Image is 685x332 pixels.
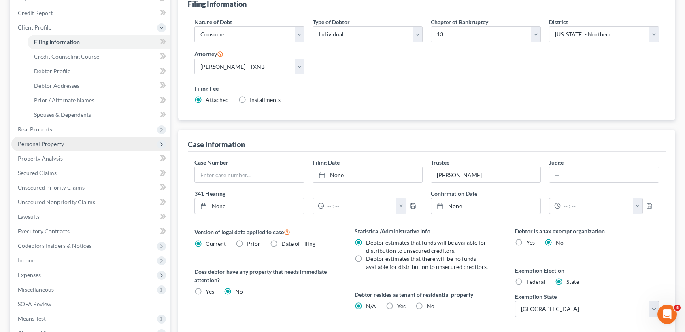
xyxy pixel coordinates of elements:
span: Current [206,240,226,247]
span: SOFA Review [18,300,51,307]
label: District [549,18,568,26]
input: -- : -- [561,198,633,214]
span: Credit Report [18,9,53,16]
span: Personal Property [18,140,64,147]
span: 4 [674,305,681,311]
input: Enter case number... [195,167,304,182]
span: Date of Filing [281,240,315,247]
span: Filing Information [34,38,80,45]
label: Exemption Election [515,266,659,275]
span: Federal [526,278,545,285]
label: Filing Fee [194,84,659,93]
span: Yes [526,239,535,246]
label: Nature of Debt [194,18,232,26]
input: -- [431,167,540,182]
label: Judge [549,158,564,167]
span: Property Analysis [18,155,63,162]
span: No [556,239,564,246]
label: Case Number [194,158,228,167]
a: None [313,167,422,182]
label: Type of Debtor [313,18,350,26]
a: Credit Report [11,6,170,20]
span: Credit Counseling Course [34,53,99,60]
iframe: Intercom live chat [657,305,677,324]
label: Chapter of Bankruptcy [431,18,488,26]
span: Means Test [18,315,46,322]
a: Debtor Profile [28,64,170,78]
span: State [566,278,579,285]
span: Spouses & Dependents [34,111,91,118]
span: Debtor estimates that there will be no funds available for distribution to unsecured creditors. [366,255,488,270]
a: Prior / Alternate Names [28,93,170,108]
label: Statistical/Administrative Info [355,227,499,235]
a: None [195,198,304,214]
span: Debtor estimates that funds will be available for distribution to unsecured creditors. [366,239,486,254]
span: Attached [206,96,229,103]
a: Secured Claims [11,166,170,180]
span: Debtor Addresses [34,82,79,89]
a: Unsecured Priority Claims [11,180,170,195]
span: N/A [366,302,376,309]
input: -- : -- [324,198,397,214]
div: Case Information [188,140,245,149]
a: Credit Counseling Course [28,49,170,64]
a: Executory Contracts [11,224,170,239]
a: None [431,198,540,214]
label: Attorney [194,49,223,59]
span: Prior / Alternate Names [34,97,94,104]
input: -- [549,167,659,182]
label: Does debtor have any property that needs immediate attention? [194,267,338,284]
label: Exemption State [515,292,557,301]
span: Real Property [18,126,53,133]
span: No [235,288,243,295]
a: Unsecured Nonpriority Claims [11,195,170,209]
a: Spouses & Dependents [28,108,170,122]
span: Unsecured Priority Claims [18,184,85,191]
span: Executory Contracts [18,228,70,235]
span: Yes [397,302,406,309]
label: Filing Date [313,158,340,167]
a: SOFA Review [11,297,170,311]
label: Debtor is a tax exempt organization [515,227,659,235]
span: Miscellaneous [18,286,54,293]
span: Lawsuits [18,213,40,220]
span: Installments [250,96,281,103]
span: Unsecured Nonpriority Claims [18,199,95,205]
a: Debtor Addresses [28,78,170,93]
span: No [427,302,434,309]
span: Codebtors Insiders & Notices [18,242,91,249]
a: Property Analysis [11,151,170,166]
span: Income [18,257,36,264]
span: Yes [206,288,214,295]
label: Debtor resides as tenant of residential property [355,290,499,299]
label: Trustee [431,158,449,167]
label: 341 Hearing [190,189,427,198]
span: Secured Claims [18,169,57,176]
span: Expenses [18,271,41,278]
span: Debtor Profile [34,68,70,74]
span: Prior [247,240,260,247]
span: Client Profile [18,24,51,31]
a: Filing Information [28,35,170,49]
label: Version of legal data applied to case [194,227,338,237]
a: Lawsuits [11,209,170,224]
label: Confirmation Date [427,189,663,198]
